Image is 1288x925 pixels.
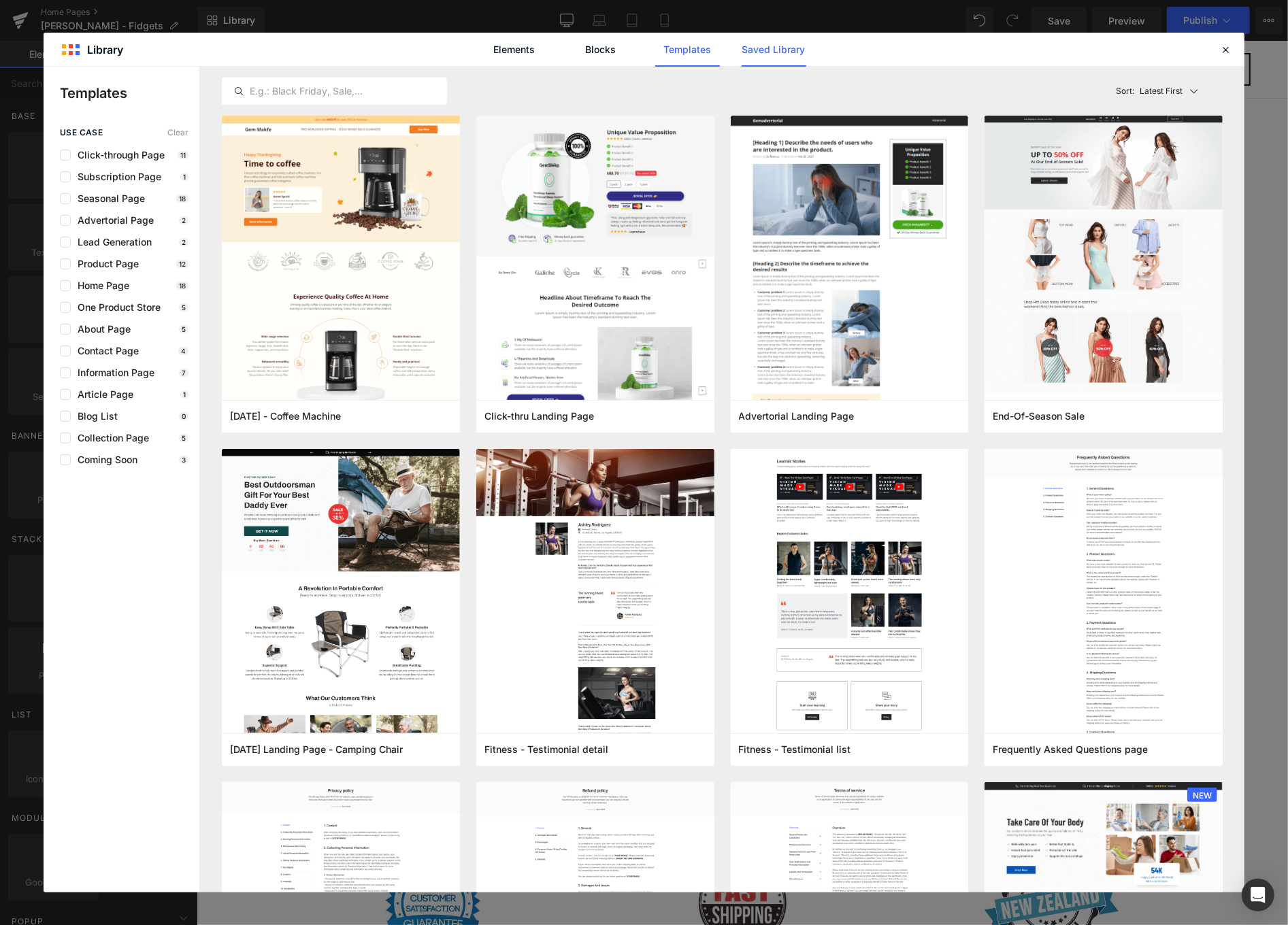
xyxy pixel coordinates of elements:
a: (CLICK HERE) [569,481,767,522]
a: Blocks [569,33,633,67]
strong: Zirconium Sliders [412,626,680,668]
span: Product Page [71,258,139,269]
input: E.g.: Black Friday, Sale,... [222,83,446,99]
p: 5 [179,325,188,333]
p: 12 [176,260,188,268]
p: Templates [60,83,199,103]
span: NEW [1187,788,1217,803]
a: SIGN IN [932,20,982,37]
p: 5 [179,303,188,312]
p: 1 [180,390,188,399]
img: 9553fc0a-6814-445f-8f6c-0dc3524f8670.png [985,116,1223,881]
p: Latest First [1140,85,1183,97]
p: 1 [180,173,188,181]
strong: (Various, one-off pens...) [548,441,788,466]
img: cbe28038-c0c0-4e55-9a5b-85cbf036daec.png [476,449,714,858]
span: Coming Soon [71,454,137,465]
span: SIGN IN [932,20,982,36]
span: $0.00 [1010,20,1049,36]
span: Article Page [71,389,133,400]
span: Advertorial Landing Page [739,410,855,422]
span: Sort: [1117,86,1135,96]
span: Contact Page [71,346,139,356]
span: Collection Page [71,433,149,443]
button: Latest FirstSort:Latest First [1111,78,1223,105]
span: Fitness - Testimonial detail [484,743,608,756]
a: Elements [482,33,547,67]
span: Subscription Page [71,171,161,182]
a: (CLICK HERE) [446,682,645,724]
a: Saved Library [742,33,806,67]
p: 2 [179,238,188,246]
a: (CLICK HERE) [569,219,767,260]
span: Thanksgiving - Coffee Machine [230,410,341,422]
p: 0 [179,412,188,420]
p: 3 [179,456,188,464]
p: 18 [176,195,188,203]
strong: MagLab Sliders [551,170,785,212]
div: Open Intercom Messenger [1242,879,1274,911]
span: Advertorial Page [71,215,154,226]
p: 7 [179,369,188,377]
img: c6f0760d-10a5-458a-a3a5-dee21d870ebc.png [985,449,1223,791]
strong: *** Random Custom Pen Drop *** [411,401,925,443]
p: 5 [179,434,188,442]
span: use case [60,128,103,137]
span: Lead Generation [71,237,152,248]
span: Fitness - Testimonial list [739,743,851,756]
a: Templates [655,33,720,67]
img: Magnus Store [37,15,190,42]
span: Information Page [71,367,154,378]
p: 18 [176,282,188,290]
a: $0.00 [986,12,1054,46]
span: Click-through Page [71,150,165,161]
p: 11 [178,151,188,159]
span: About Page [71,324,131,335]
span: Frequently Asked Questions page [993,743,1148,756]
span: One Product Store [71,302,161,313]
span: Home Page [71,280,129,291]
span: Blog List [71,411,118,422]
span: Father's Day Landing Page - Camping Chair [230,743,403,756]
p: 2 [179,216,188,224]
img: 17f71878-3d74-413f-8a46-9f1c7175c39a.png [731,449,969,741]
span: Click-thru Landing Page [484,410,594,422]
span: Seasonal Page [71,193,145,204]
span: End-Of-Season Sale [993,410,1085,422]
span: Clear [167,128,188,137]
p: 4 [178,347,188,355]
